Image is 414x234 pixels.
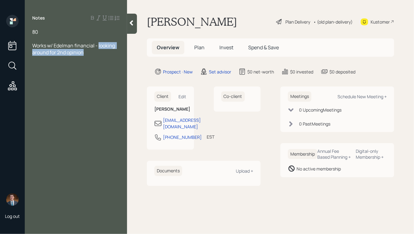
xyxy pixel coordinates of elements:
h6: Client [154,91,171,102]
div: [PHONE_NUMBER] [163,134,202,140]
h6: Documents [154,166,182,176]
span: Works w/ Edelman financial - looking around for 2nd opinion [32,42,116,56]
span: 80 [32,29,38,35]
img: hunter_neumayer.jpg [6,193,19,206]
div: Plan Delivery [285,19,310,25]
div: Upload + [236,168,253,174]
h6: Co-client [221,91,245,102]
span: Overview [157,44,179,51]
span: Invest [219,44,233,51]
div: Log out [5,213,20,219]
div: [EMAIL_ADDRESS][DOMAIN_NAME] [163,117,201,130]
div: Annual Fee Based Planning + [317,148,351,160]
div: Kustomer [371,19,390,25]
div: Set advisor [209,68,231,75]
h6: [PERSON_NAME] [154,107,187,112]
div: Digital-only Membership + [356,148,387,160]
label: Notes [32,15,45,21]
span: Spend & Save [248,44,279,51]
div: • (old plan-delivery) [313,19,353,25]
h1: [PERSON_NAME] [147,15,237,29]
div: No active membership [297,166,341,172]
div: Schedule New Meeting + [337,94,387,99]
div: $0 invested [290,68,313,75]
span: Plan [194,44,205,51]
div: Prospect · New [163,68,193,75]
div: EST [207,134,214,140]
div: 0 Past Meeting s [299,121,330,127]
div: 0 Upcoming Meeting s [299,107,341,113]
div: $0 net-worth [247,68,274,75]
h6: Meetings [288,91,311,102]
div: Edit [179,94,187,99]
div: $0 deposited [329,68,355,75]
h6: Membership [288,149,317,159]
